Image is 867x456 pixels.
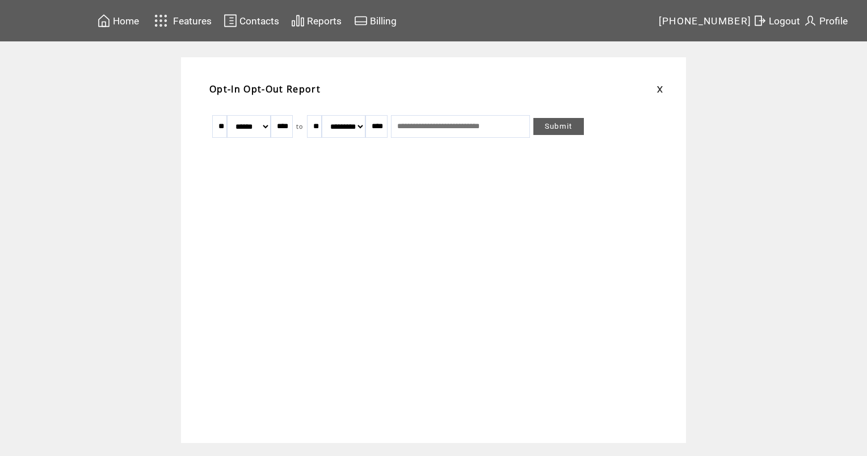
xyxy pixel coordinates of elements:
span: Logout [769,15,800,27]
a: Profile [802,12,849,29]
a: Billing [352,12,398,29]
span: Features [173,15,212,27]
a: Logout [751,12,802,29]
img: exit.svg [753,14,767,28]
img: profile.svg [803,14,817,28]
span: Profile [819,15,848,27]
span: Home [113,15,139,27]
img: contacts.svg [224,14,237,28]
a: Submit [533,118,584,135]
span: [PHONE_NUMBER] [659,15,752,27]
span: Contacts [239,15,279,27]
a: Home [95,12,141,29]
span: to [296,123,304,130]
img: home.svg [97,14,111,28]
span: Billing [370,15,397,27]
img: features.svg [151,11,171,30]
span: Opt-In Opt-Out Report [209,83,321,95]
a: Reports [289,12,343,29]
img: chart.svg [291,14,305,28]
a: Features [149,10,213,32]
span: Reports [307,15,342,27]
img: creidtcard.svg [354,14,368,28]
a: Contacts [222,12,281,29]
